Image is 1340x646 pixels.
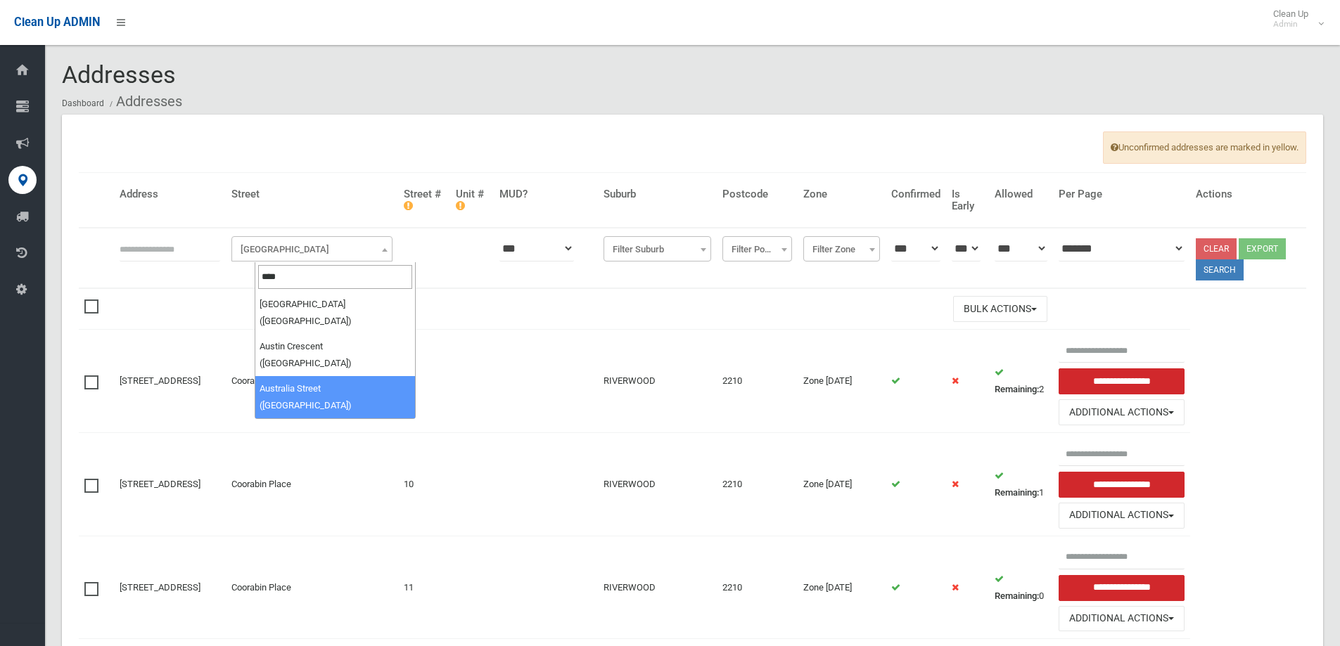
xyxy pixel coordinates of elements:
span: Filter Suburb [607,240,708,259]
a: [STREET_ADDRESS] [120,582,200,593]
button: Additional Actions [1059,606,1185,632]
td: RIVERWOOD [598,536,717,639]
li: Australia Street ([GEOGRAPHIC_DATA]) [255,376,415,418]
h4: Per Page [1059,188,1185,200]
td: 2210 [717,536,798,639]
h4: Street [231,188,393,200]
td: 11 [398,536,450,639]
strong: Remaining: [995,590,1039,601]
h4: Address [120,188,220,200]
h4: Allowed [995,188,1047,200]
td: Coorabin Place [226,433,398,536]
span: Addresses [62,60,176,89]
td: 10 [398,433,450,536]
small: Admin [1273,19,1308,30]
button: Search [1196,259,1244,280]
h4: Postcode [722,188,792,200]
h4: Zone [803,188,880,200]
strong: Remaining: [995,384,1039,394]
button: Additional Actions [1059,503,1185,529]
span: Filter Postcode [722,236,792,261]
td: RIVERWOOD [598,330,717,433]
span: Filter Street [231,236,393,261]
button: Export [1239,238,1286,259]
td: Zone [DATE] [798,330,886,433]
h4: Is Early [952,188,984,212]
span: Clean Up ADMIN [14,15,100,29]
h4: MUD? [499,188,593,200]
td: 2210 [717,433,798,536]
h4: Suburb [604,188,711,200]
td: 2 [989,330,1052,433]
td: 1 [989,433,1052,536]
a: Clear [1196,238,1237,259]
h4: Confirmed [891,188,940,200]
li: Addresses [106,89,182,115]
td: RIVERWOOD [598,433,717,536]
span: Clean Up [1266,8,1322,30]
strong: Remaining: [995,487,1039,498]
a: [STREET_ADDRESS] [120,375,200,386]
td: 2210 [717,330,798,433]
li: Austin Crescent ([GEOGRAPHIC_DATA]) [255,334,415,376]
td: Coorabin Place [226,330,398,433]
td: Zone [DATE] [798,433,886,536]
span: Filter Street [235,240,389,259]
span: Filter Suburb [604,236,711,261]
button: Bulk Actions [953,296,1047,322]
span: Filter Postcode [726,240,789,259]
h4: Actions [1196,188,1301,200]
td: Zone [DATE] [798,536,886,639]
li: [GEOGRAPHIC_DATA] ([GEOGRAPHIC_DATA]) [255,292,415,334]
h4: Unit # [456,188,487,212]
span: Unconfirmed addresses are marked in yellow. [1103,131,1306,164]
h4: Street # [404,188,445,212]
td: Coorabin Place [226,536,398,639]
span: Filter Zone [807,240,876,259]
a: [STREET_ADDRESS] [120,479,200,489]
span: Filter Zone [803,236,880,261]
td: 1 [398,330,450,433]
td: 0 [989,536,1052,639]
button: Additional Actions [1059,399,1185,425]
a: Dashboard [62,98,104,108]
